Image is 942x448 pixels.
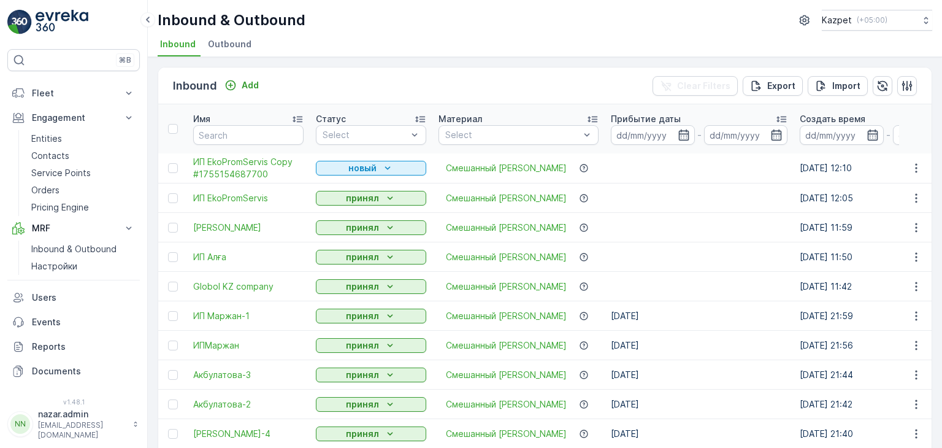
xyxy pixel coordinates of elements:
span: Смешанный [PERSON_NAME] [446,192,567,204]
span: Смешанный [PERSON_NAME] [446,428,567,440]
button: принял [316,427,426,441]
p: - [697,128,702,142]
span: Смешанный [PERSON_NAME] [446,222,567,234]
span: Смешанный [PERSON_NAME] [446,398,567,411]
a: Globol KZ company [193,280,304,293]
span: Outbound [208,38,251,50]
button: Kazpet(+05:00) [822,10,932,31]
button: Fleet [7,81,140,106]
p: принял [346,428,379,440]
p: Service Points [31,167,91,179]
p: Fleet [32,87,115,99]
a: Смешанный ПЭТ [446,192,567,204]
p: принял [346,251,379,263]
p: Engagement [32,112,115,124]
div: Toggle Row Selected [168,400,178,409]
p: принял [346,310,379,322]
a: Смешанный ПЭТ [446,428,567,440]
img: logo [7,10,32,34]
button: принял [316,397,426,412]
p: принял [346,192,379,204]
p: Entities [31,133,62,145]
a: Настройки [26,258,140,275]
a: ИП EkoPromServis Copy #1755154687700 [193,156,304,180]
p: MRF [32,222,115,234]
a: Смешанный ПЭТ [446,339,567,352]
td: [DATE] [605,360,794,390]
button: NNnazar.admin[EMAIL_ADDRESS][DOMAIN_NAME] [7,408,140,440]
a: Entities [26,130,140,147]
p: принял [346,339,379,352]
a: Documents [7,359,140,384]
a: Смешанный ПЭТ [446,222,567,234]
div: Toggle Row Selected [168,341,178,350]
input: dd/mm/yyyy [800,125,884,145]
span: Смешанный [PERSON_NAME] [446,251,567,263]
a: ИП EkoPromServis [193,192,304,204]
p: Select [323,129,407,141]
p: Статус [316,113,346,125]
span: v 1.48.1 [7,398,140,406]
p: nazar.admin [38,408,126,420]
a: ИП Маржан-1 [193,310,304,322]
p: Материал [438,113,482,125]
span: Смешанный [PERSON_NAME] [446,310,567,322]
button: принял [316,250,426,265]
span: Смешанный [PERSON_NAME] [446,369,567,381]
a: Смешанный ПЭТ [446,251,567,263]
td: [DATE] [605,331,794,360]
button: принял [316,368,426,382]
p: ( +05:00 ) [857,15,887,25]
button: новый [316,161,426,176]
button: принял [316,338,426,353]
p: принял [346,222,379,234]
input: dd/mm/yyyy [611,125,695,145]
span: Смешанный [PERSON_NAME] [446,162,567,174]
p: Add [242,79,259,91]
button: MRF [7,216,140,241]
a: ИПМаржан [193,339,304,352]
button: принял [316,191,426,206]
a: ИП Алға [193,251,304,263]
p: Orders [31,184,59,196]
p: Select [445,129,580,141]
p: Users [32,292,135,304]
p: Kazpet [822,14,852,26]
p: принял [346,280,379,293]
p: принял [346,369,379,381]
span: Акбулатова-2 [193,398,304,411]
button: Export [743,76,803,96]
img: logo_light-DOdMpM7g.png [36,10,88,34]
p: Reports [32,341,135,353]
td: [DATE] [605,390,794,419]
p: Import [832,80,860,92]
span: Inbound [160,38,196,50]
div: Toggle Row Selected [168,223,178,233]
a: Смешанный ПЭТ [446,280,567,293]
p: Events [32,316,135,328]
span: [PERSON_NAME] [193,222,304,234]
button: принял [316,309,426,323]
p: Inbound & Outbound [31,243,117,255]
div: Toggle Row Selected [168,163,178,173]
button: Clear Filters [653,76,738,96]
div: Toggle Row Selected [168,370,178,380]
a: Шукаева-4 [193,428,304,440]
div: Toggle Row Selected [168,429,178,439]
a: Orders [26,182,140,199]
a: Events [7,310,140,334]
a: Pricing Engine [26,199,140,216]
p: Documents [32,365,135,377]
p: Clear Filters [677,80,730,92]
div: Toggle Row Selected [168,282,178,292]
a: Акбулатова-3 [193,369,304,381]
button: Add [220,78,264,93]
p: Настройки [31,260,77,272]
a: Service Points [26,164,140,182]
